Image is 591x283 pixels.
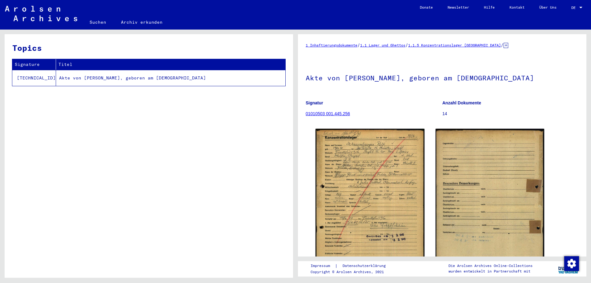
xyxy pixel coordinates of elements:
a: Impressum [311,263,335,269]
a: 1.1.5 Konzentrationslager [GEOGRAPHIC_DATA] [408,43,501,47]
h1: Akte von [PERSON_NAME], geboren am [DEMOGRAPHIC_DATA] [306,64,579,91]
span: / [405,42,408,48]
th: Titel [56,59,285,70]
a: Archiv erkunden [114,15,170,30]
img: yv_logo.png [557,261,580,276]
td: [TECHNICAL_ID] [12,70,56,86]
a: Suchen [82,15,114,30]
img: Arolsen_neg.svg [5,6,77,21]
span: DE [571,6,578,10]
img: Zustimmung ändern [564,256,579,271]
h3: Topics [12,42,285,54]
a: Datenschutzerklärung [338,263,393,269]
div: | [311,263,393,269]
span: / [357,42,360,48]
b: Signatur [306,100,323,105]
td: Akte von [PERSON_NAME], geboren am [DEMOGRAPHIC_DATA] [56,70,285,86]
p: 14 [442,111,579,117]
p: wurden entwickelt in Partnerschaft mit [448,269,533,274]
p: Copyright © Arolsen Archives, 2021 [311,269,393,275]
a: 1.1 Lager und Ghettos [360,43,405,47]
th: Signature [12,59,56,70]
span: / [501,42,504,48]
a: 1 Inhaftierungsdokumente [306,43,357,47]
p: Die Arolsen Archives Online-Collections [448,263,533,269]
b: Anzahl Dokumente [442,100,481,105]
a: 01010503 001.445.256 [306,111,350,116]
